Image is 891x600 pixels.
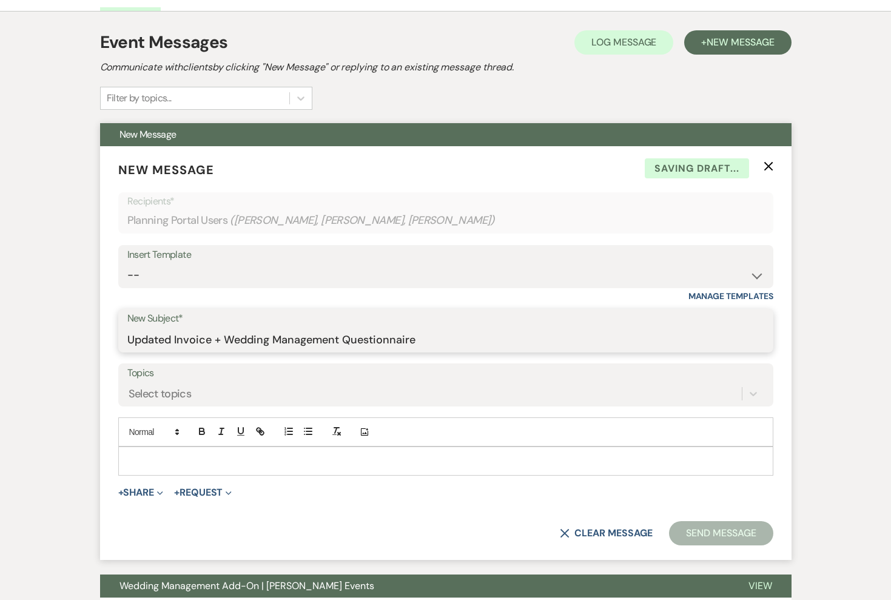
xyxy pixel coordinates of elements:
h2: Communicate with clients by clicking "New Message" or replying to an existing message thread. [100,60,792,75]
span: + [118,488,124,497]
button: Clear message [560,528,652,538]
button: +New Message [684,30,791,55]
span: New Message [707,36,774,49]
span: New Message [119,128,177,141]
label: New Subject* [127,310,764,328]
div: Insert Template [127,246,764,264]
span: Wedding Management Add-On | [PERSON_NAME] Events [119,579,374,592]
div: Filter by topics... [107,91,172,106]
span: + [174,488,180,497]
a: Manage Templates [688,291,773,302]
span: ( [PERSON_NAME], [PERSON_NAME], [PERSON_NAME] ) [230,212,495,229]
span: New Message [118,162,214,178]
button: Log Message [574,30,673,55]
h1: Event Messages [100,30,228,55]
div: Planning Portal Users [127,209,764,232]
label: Topics [127,365,764,382]
button: Send Message [669,521,773,545]
button: Wedding Management Add-On | [PERSON_NAME] Events [100,575,729,598]
button: View [729,575,792,598]
span: Saving draft... [645,158,749,179]
button: Share [118,488,164,497]
span: View [748,579,772,592]
p: Recipients* [127,194,764,209]
div: Select topics [129,386,192,402]
button: Request [174,488,232,497]
span: Log Message [591,36,656,49]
